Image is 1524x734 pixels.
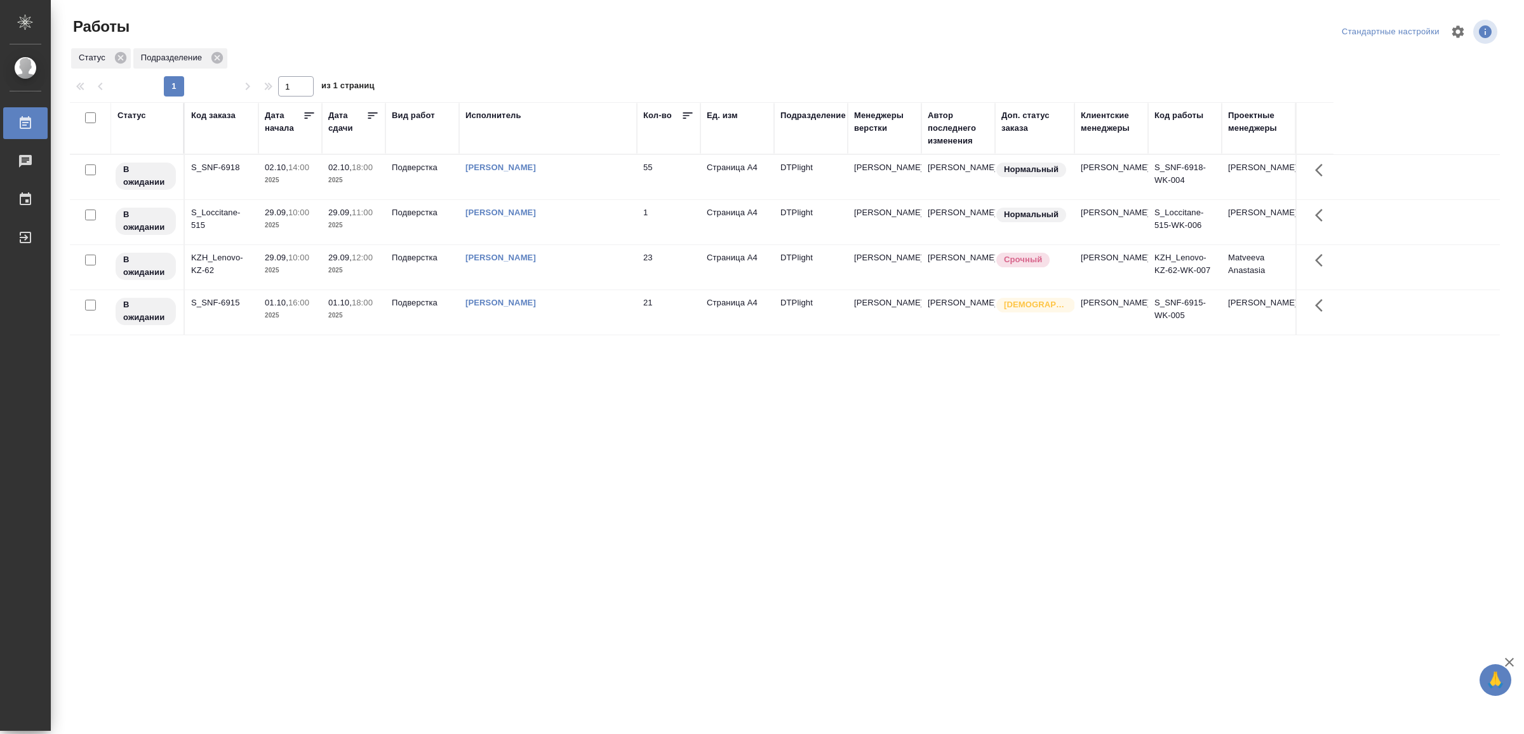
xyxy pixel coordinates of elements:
[643,109,672,122] div: Кол-во
[921,245,995,290] td: [PERSON_NAME]
[328,174,379,187] p: 2025
[637,155,700,199] td: 55
[774,200,848,244] td: DTPlight
[1148,155,1222,199] td: S_SNF-6918-WK-004
[265,208,288,217] p: 29.09,
[1074,155,1148,199] td: [PERSON_NAME]
[352,298,373,307] p: 18:00
[1307,290,1338,321] button: Здесь прячутся важные кнопки
[1074,290,1148,335] td: [PERSON_NAME]
[700,290,774,335] td: Страница А4
[1074,245,1148,290] td: [PERSON_NAME]
[79,51,110,64] p: Статус
[392,297,453,309] p: Подверстка
[1004,208,1059,221] p: Нормальный
[921,290,995,335] td: [PERSON_NAME]
[1307,155,1338,185] button: Здесь прячутся важные кнопки
[854,161,915,174] p: [PERSON_NAME]
[1228,109,1289,135] div: Проектные менеджеры
[70,17,130,37] span: Работы
[707,109,738,122] div: Ед. изм
[392,251,453,264] p: Подверстка
[123,253,168,279] p: В ожидании
[1148,245,1222,290] td: KZH_Lenovo-KZ-62-WK-007
[191,206,252,232] div: S_Loccitane-515
[1004,298,1067,311] p: [DEMOGRAPHIC_DATA]
[191,161,252,174] div: S_SNF-6918
[265,174,316,187] p: 2025
[141,51,206,64] p: Подразделение
[328,109,366,135] div: Дата сдачи
[1154,109,1203,122] div: Код работы
[392,161,453,174] p: Подверстка
[921,155,995,199] td: [PERSON_NAME]
[854,297,915,309] p: [PERSON_NAME]
[265,264,316,277] p: 2025
[191,251,252,277] div: KZH_Lenovo-KZ-62
[854,206,915,219] p: [PERSON_NAME]
[352,163,373,172] p: 18:00
[328,298,352,307] p: 01.10,
[265,253,288,262] p: 29.09,
[1001,109,1068,135] div: Доп. статус заказа
[854,109,915,135] div: Менеджеры верстки
[1222,200,1295,244] td: [PERSON_NAME]
[123,208,168,234] p: В ожидании
[928,109,989,147] div: Автор последнего изменения
[288,208,309,217] p: 10:00
[114,251,177,281] div: Исполнитель назначен, приступать к работе пока рано
[328,219,379,232] p: 2025
[123,163,168,189] p: В ожидании
[265,219,316,232] p: 2025
[1074,200,1148,244] td: [PERSON_NAME]
[637,200,700,244] td: 1
[123,298,168,324] p: В ожидании
[1222,245,1295,290] td: Matveeva Anastasia
[637,290,700,335] td: 21
[328,163,352,172] p: 02.10,
[465,109,521,122] div: Исполнитель
[1222,155,1295,199] td: [PERSON_NAME]
[1148,290,1222,335] td: S_SNF-6915-WK-005
[700,200,774,244] td: Страница А4
[114,161,177,191] div: Исполнитель назначен, приступать к работе пока рано
[117,109,146,122] div: Статус
[352,253,373,262] p: 12:00
[774,245,848,290] td: DTPlight
[774,155,848,199] td: DTPlight
[328,208,352,217] p: 29.09,
[1443,17,1473,47] span: Настроить таблицу
[392,206,453,219] p: Подверстка
[854,251,915,264] p: [PERSON_NAME]
[265,309,316,322] p: 2025
[392,109,435,122] div: Вид работ
[465,163,536,172] a: [PERSON_NAME]
[288,163,309,172] p: 14:00
[328,309,379,322] p: 2025
[288,298,309,307] p: 16:00
[71,48,131,69] div: Статус
[352,208,373,217] p: 11:00
[1485,667,1506,693] span: 🙏
[1148,200,1222,244] td: S_Loccitane-515-WK-006
[1307,245,1338,276] button: Здесь прячутся важные кнопки
[774,290,848,335] td: DTPlight
[133,48,227,69] div: Подразделение
[1339,22,1443,42] div: split button
[1307,200,1338,230] button: Здесь прячутся важные кнопки
[1480,664,1511,696] button: 🙏
[921,200,995,244] td: [PERSON_NAME]
[1004,163,1059,176] p: Нормальный
[1081,109,1142,135] div: Клиентские менеджеры
[114,206,177,236] div: Исполнитель назначен, приступать к работе пока рано
[328,253,352,262] p: 29.09,
[465,298,536,307] a: [PERSON_NAME]
[1473,20,1500,44] span: Посмотреть информацию
[265,109,303,135] div: Дата начала
[288,253,309,262] p: 10:00
[114,297,177,326] div: Исполнитель назначен, приступать к работе пока рано
[1004,253,1042,266] p: Срочный
[328,264,379,277] p: 2025
[465,253,536,262] a: [PERSON_NAME]
[465,208,536,217] a: [PERSON_NAME]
